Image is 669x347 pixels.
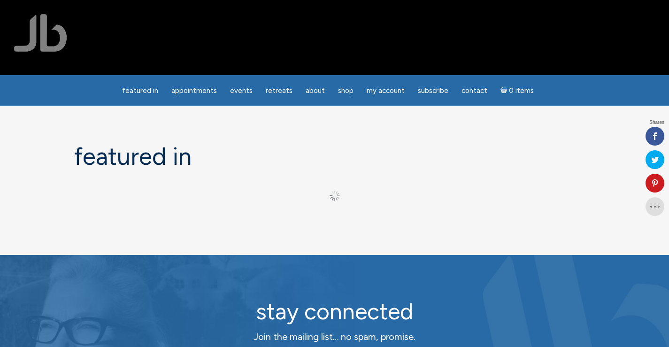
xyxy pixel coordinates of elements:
span: Shop [338,86,354,95]
p: Join the mailing list… no spam, promise. [168,330,501,344]
a: Events [224,82,258,100]
i: Cart [500,86,509,95]
span: My Account [367,86,405,95]
a: My Account [361,82,410,100]
span: About [306,86,325,95]
span: Retreats [266,86,292,95]
button: Load More [308,186,361,206]
h2: stay connected [168,299,501,324]
span: Shares [649,120,664,125]
h1: featured in [74,143,595,170]
a: featured in [116,82,164,100]
span: Contact [461,86,487,95]
a: Contact [456,82,493,100]
span: Subscribe [418,86,448,95]
img: Jamie Butler. The Everyday Medium [14,14,67,52]
span: Appointments [171,86,217,95]
a: Subscribe [412,82,454,100]
a: Cart0 items [495,81,540,100]
span: 0 items [509,87,534,94]
span: featured in [122,86,158,95]
span: Events [230,86,253,95]
a: Retreats [260,82,298,100]
a: Appointments [166,82,223,100]
a: Shop [332,82,359,100]
a: About [300,82,331,100]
